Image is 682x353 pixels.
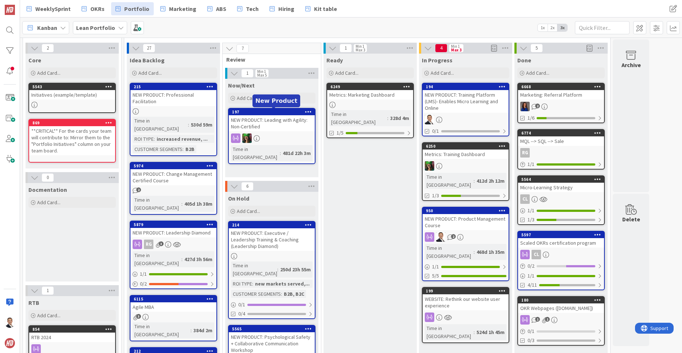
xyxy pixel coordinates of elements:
[423,143,509,159] div: 6250Metrics: Training Dashboard
[181,255,183,263] span: :
[518,250,604,259] div: CL
[426,144,509,149] div: 6250
[518,232,604,248] div: 5597Scaled OKRs certification program
[281,149,313,157] div: 481d 22h 3m
[528,262,534,270] span: 0 / 2
[423,150,509,159] div: Metrics: Training Dashboard
[528,160,534,168] span: 1 / 1
[29,126,115,155] div: **CRITICAL** For the cards your team will contribute to: Mirror them to the "Portfolio Initiative...
[356,48,365,52] div: Max 3
[143,44,155,53] span: 27
[326,57,343,64] span: Ready
[518,183,604,192] div: Micro-Learning Strategy
[133,117,188,133] div: Time in [GEOGRAPHIC_DATA]
[130,163,216,185] div: 5974NEW PRODUCT: Change Management Certified Course
[423,294,509,310] div: WEBSITE: Rethink our website user experience
[545,317,550,322] span: 1
[423,232,509,242] div: SL
[622,61,641,69] div: Archive
[435,44,447,53] span: 4
[159,241,164,246] span: 3
[134,163,216,168] div: 5974
[528,207,534,214] span: 1 / 1
[257,73,267,77] div: Max 5
[518,297,604,313] div: 180OKR Webpages ([DOMAIN_NAME])
[29,84,115,100] div: 5543Initiatives (example/template)
[575,21,630,34] input: Quick Filter...
[77,2,109,15] a: OKRs
[423,288,509,310] div: 199WEBSITE: Rethink our website user experience
[425,244,474,260] div: Time in [GEOGRAPHIC_DATA]
[425,324,474,340] div: Time in [GEOGRAPHIC_DATA]
[138,70,162,76] span: Add Card...
[622,215,640,224] div: Delete
[191,326,192,334] span: :
[265,2,299,15] a: Hiring
[232,222,315,228] div: 214
[329,110,387,126] div: Time in [GEOGRAPHIC_DATA]
[22,2,75,15] a: WeeklySprint
[232,326,315,331] div: 5565
[130,279,216,288] div: 0/2
[169,4,196,13] span: Marketing
[475,328,506,336] div: 524d 1h 45m
[521,131,604,136] div: 6774
[301,2,341,15] a: Kit table
[229,109,315,115] div: 197
[518,297,604,303] div: 180
[277,265,278,274] span: :
[518,84,604,100] div: 6668Marketing: Referral Platform
[423,161,509,171] div: SL
[528,272,534,280] span: 1 / 1
[229,133,315,143] div: SL
[518,238,604,248] div: Scaled OKRs certification program
[518,303,604,313] div: OKR Webpages ([DOMAIN_NAME])
[528,327,534,335] span: 0 / 1
[130,240,216,249] div: RG
[257,70,266,73] div: Min 1
[423,143,509,150] div: 6250
[451,48,462,52] div: Max 3
[192,326,214,334] div: 384d 2m
[557,24,567,31] span: 3x
[520,148,530,158] div: RG
[517,57,531,64] span: Done
[133,196,181,212] div: Time in [GEOGRAPHIC_DATA]
[32,84,115,89] div: 5543
[231,261,277,278] div: Time in [GEOGRAPHIC_DATA]
[423,207,509,214] div: 950
[548,24,557,31] span: 2x
[436,232,446,242] img: SL
[134,222,216,227] div: 5879
[28,186,67,193] span: Docmentation
[130,221,216,228] div: 5879
[282,290,306,298] div: B2B, B2C
[189,121,214,129] div: 530d 59m
[237,208,260,214] span: Add Card...
[530,44,543,53] span: 5
[183,200,214,208] div: 405d 1h 38m
[130,269,216,279] div: 1/1
[422,57,452,64] span: In Progress
[155,135,209,143] div: increased revenue, ...
[255,97,297,104] h5: New Product
[518,176,604,183] div: 5564
[228,195,249,202] span: On Hold
[130,302,216,312] div: Agile MBA
[130,221,216,237] div: 5879NEW PRODUCT: Leadership Diamond
[528,281,537,289] span: 4/11
[232,109,315,115] div: 197
[475,248,506,256] div: 468d 1h 35m
[32,327,115,332] div: 854
[340,44,352,53] span: 1
[518,194,604,204] div: CL
[520,102,530,111] img: SL
[474,328,475,336] span: :
[425,115,434,124] img: SL
[229,222,315,228] div: 214
[134,84,216,89] div: 215
[130,296,216,302] div: 6115
[423,84,509,113] div: 194NEW PRODUCT: Training Platform (LMS)- Enables Micro Learning and Online
[528,114,534,122] span: 1/6
[423,288,509,294] div: 199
